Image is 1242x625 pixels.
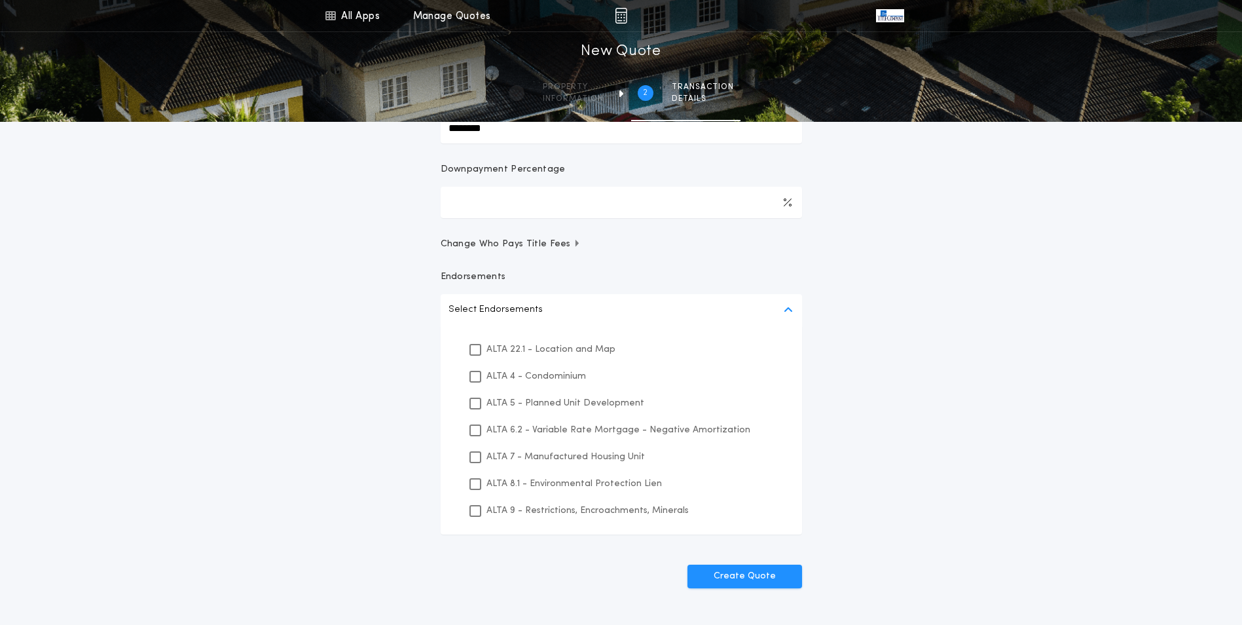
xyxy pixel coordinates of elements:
span: Transaction [672,82,734,92]
p: Select Endorsements [448,302,543,318]
input: Downpayment Percentage [441,187,802,218]
h1: New Quote [581,41,661,62]
h2: 2 [643,88,648,98]
button: Change Who Pays Title Fees [441,238,802,251]
span: Change Who Pays Title Fees [441,238,581,251]
input: New Loan Amount [441,112,802,143]
span: details [672,94,734,104]
p: ALTA 9 - Restrictions, Encroachments, Minerals [486,504,689,518]
p: Downpayment Percentage [441,163,566,176]
p: Endorsements [441,271,802,284]
button: Create Quote [687,565,802,588]
p: ALTA 22.1 - Location and Map [486,343,615,356]
span: Property [543,82,604,92]
p: ALTA 5 - Planned Unit Development [486,396,644,410]
button: Select Endorsements [441,294,802,326]
span: information [543,94,604,104]
img: img [615,8,627,24]
p: ALTA 6.2 - Variable Rate Mortgage - Negative Amortization [486,423,750,437]
ul: Select Endorsements [441,326,802,535]
p: ALTA 7 - Manufactured Housing Unit [486,450,645,464]
img: vs-icon [876,9,904,22]
p: ALTA 8.1 - Environmental Protection Lien [486,477,662,491]
p: ALTA 4 - Condominium [486,369,586,383]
